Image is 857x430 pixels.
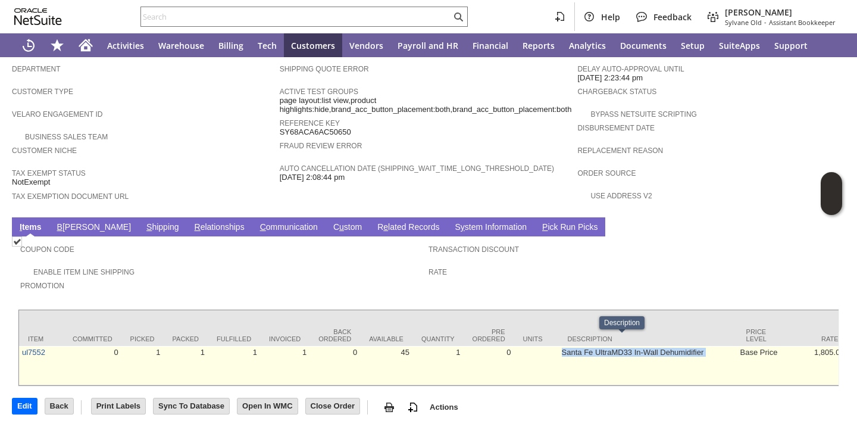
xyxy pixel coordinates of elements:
[260,346,309,385] td: 1
[774,40,808,51] span: Support
[428,245,519,254] a: Transaction Discount
[57,222,62,232] span: B
[428,268,447,276] a: Rate
[21,38,36,52] svg: Recent Records
[71,33,100,57] a: Home
[258,40,277,51] span: Tech
[719,40,760,51] span: SuiteApps
[20,245,74,254] a: Coupon Code
[280,88,358,96] a: Active Test Groups
[173,335,199,342] div: Packed
[269,335,301,342] div: Invoiced
[280,142,362,150] a: Fraud Review Error
[590,110,696,119] a: Bypass NetSuite Scripting
[12,169,86,177] a: Tax Exempt Status
[92,398,145,414] input: Print Labels
[604,319,640,327] div: Description
[25,133,108,141] a: Business Sales Team
[107,40,144,51] span: Activities
[523,335,550,342] div: Units
[769,18,836,27] span: Assistant Bookkeeper
[398,40,458,51] span: Payroll and HR
[280,173,345,182] span: [DATE] 2:08:44 pm
[590,192,652,200] a: Use Address V2
[746,328,773,342] div: Price Level
[577,169,636,177] a: Order Source
[237,398,298,414] input: Open In WMC
[613,33,674,57] a: Documents
[280,65,369,73] a: Shipping Quote Error
[280,164,554,173] a: Auto Cancellation Date (shipping_wait_time_long_threshold_date)
[28,335,55,342] div: Item
[764,18,767,27] span: -
[451,10,465,24] svg: Search
[12,88,73,96] a: Customer Type
[767,33,815,57] a: Support
[130,335,155,342] div: Picked
[33,268,135,276] a: Enable Item Line Shipping
[577,73,643,83] span: [DATE] 2:23:44 pm
[64,346,121,385] td: 0
[12,192,129,201] a: Tax Exemption Document URL
[141,10,451,24] input: Search
[20,222,22,232] span: I
[473,40,508,51] span: Financial
[791,335,839,342] div: Rate
[620,40,667,51] span: Documents
[473,328,505,342] div: Pre Ordered
[568,335,728,342] div: Description
[195,222,201,232] span: R
[653,11,692,23] span: Feedback
[12,177,50,187] span: NotExempt
[461,222,465,232] span: y
[782,346,847,385] td: 1,805.00
[12,398,37,414] input: Edit
[192,222,248,233] a: Relationships
[464,346,514,385] td: 0
[577,65,684,73] a: Delay Auto-Approval Until
[100,33,151,57] a: Activities
[318,328,351,342] div: Back Ordered
[20,282,64,290] a: Promotion
[251,33,284,57] a: Tech
[523,40,555,51] span: Reports
[821,172,842,215] iframe: Click here to launch Oracle Guided Learning Help Panel
[50,38,64,52] svg: Shortcuts
[45,398,73,414] input: Back
[374,222,442,233] a: Related Records
[43,33,71,57] div: Shortcuts
[674,33,712,57] a: Setup
[54,222,134,233] a: B[PERSON_NAME]
[559,346,737,385] td: Santa Fe UltraMD33 In-Wall Dehumidifier
[121,346,164,385] td: 1
[257,222,321,233] a: Communication
[284,33,342,57] a: Customers
[79,38,93,52] svg: Home
[452,222,530,233] a: System Information
[158,40,204,51] span: Warehouse
[542,222,548,232] span: P
[577,88,656,96] a: Chargeback Status
[725,7,836,18] span: [PERSON_NAME]
[824,220,838,234] a: Unrolled view on
[154,398,229,414] input: Sync To Database
[164,346,208,385] td: 1
[151,33,211,57] a: Warehouse
[562,33,613,57] a: Analytics
[725,18,762,27] span: Sylvane Old
[681,40,705,51] span: Setup
[309,346,360,385] td: 0
[211,33,251,57] a: Billing
[539,222,600,233] a: Pick Run Picks
[382,400,396,415] img: print.svg
[280,127,351,137] span: SY68ACA6AC50650
[339,222,344,232] span: u
[14,33,43,57] a: Recent Records
[601,11,620,23] span: Help
[12,110,102,119] a: Velaro Engagement ID
[569,40,606,51] span: Analytics
[280,96,572,114] span: page layout:list view,product highlights:hide,brand_acc_button_placement:both,brand_acc_button_pl...
[821,194,842,216] span: Oracle Guided Learning Widget. To move around, please hold and drag
[383,222,388,232] span: e
[577,147,663,155] a: Replacement reason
